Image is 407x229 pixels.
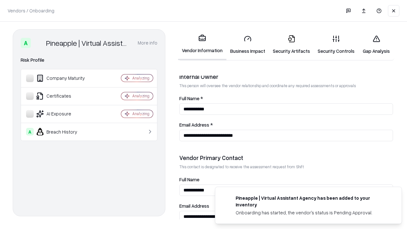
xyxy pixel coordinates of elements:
a: Gap Analysis [358,30,394,59]
div: Analyzing [132,93,149,99]
div: Analyzing [132,75,149,81]
div: Vendor Primary Contact [179,154,393,162]
label: Full Name * [179,96,393,101]
div: A [26,128,34,135]
div: A [21,38,31,48]
div: AI Exposure [26,110,102,118]
label: Full Name [179,177,393,182]
div: Analyzing [132,111,149,116]
div: Company Maturity [26,74,102,82]
p: This contact is designated to receive the assessment request from Shift [179,164,393,170]
a: Vendor Information [178,29,226,60]
div: Onboarding has started, the vendor's status is Pending Approval. [236,209,386,216]
p: This person will oversee the vendor relationship and coordinate any required assessments or appro... [179,83,393,88]
a: Security Artifacts [269,30,314,59]
label: Email Address * [179,122,393,127]
div: Pineapple | Virtual Assistant Agency has been added to your inventory [236,195,386,208]
div: Pineapple | Virtual Assistant Agency [46,38,130,48]
div: Breach History [26,128,102,135]
img: trypineapple.com [223,195,231,202]
div: Risk Profile [21,56,157,64]
a: Security Controls [314,30,358,59]
div: Internal Owner [179,73,393,80]
div: Certificates [26,92,102,100]
p: Vendors / Onboarding [8,7,54,14]
label: Email Address [179,204,393,208]
a: Business Impact [226,30,269,59]
img: Pineapple | Virtual Assistant Agency [33,38,44,48]
button: More info [138,37,157,49]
